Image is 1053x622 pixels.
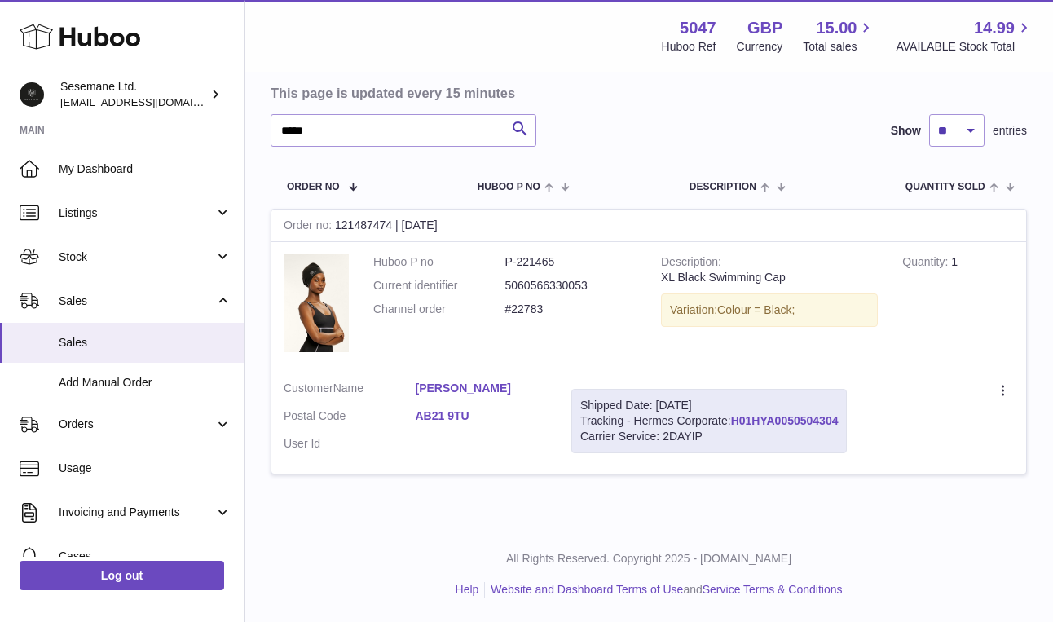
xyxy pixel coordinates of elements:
a: [PERSON_NAME] [416,381,548,396]
dt: Postal Code [284,408,416,428]
strong: Order no [284,218,335,236]
strong: Quantity [902,255,951,272]
td: 1 [890,242,1026,368]
dt: Huboo P no [373,254,505,270]
span: Order No [287,182,340,192]
span: Sales [59,335,231,351]
div: 121487474 | [DATE] [271,210,1026,242]
p: All Rights Reserved. Copyright 2025 - [DOMAIN_NAME] [258,551,1040,567]
div: Currency [737,39,783,55]
a: Website and Dashboard Terms of Use [491,583,683,596]
dd: #22783 [505,302,637,317]
dt: Name [284,381,416,400]
span: Quantity Sold [905,182,985,192]
span: entries [993,123,1027,139]
a: Service Terms & Conditions [703,583,843,596]
strong: GBP [747,17,782,39]
strong: 5047 [680,17,716,39]
a: AB21 9TU [416,408,548,424]
span: Orders [59,417,214,432]
img: info@soulcap.com [20,82,44,107]
strong: Description [661,255,721,272]
a: Log out [20,561,224,590]
div: Variation: [661,293,878,327]
span: Total sales [803,39,875,55]
div: Shipped Date: [DATE] [580,398,838,413]
span: Huboo P no [478,182,540,192]
span: Add Manual Order [59,375,231,390]
h3: This page is updated every 15 minutes [271,84,1023,102]
span: Customer [284,382,333,395]
span: Stock [59,249,214,265]
img: 50471738258006.jpeg [284,254,349,352]
a: H01HYA0050504304 [731,414,839,427]
label: Show [891,123,921,139]
dd: 5060566330053 [505,278,637,293]
div: XL Black Swimming Cap [661,270,878,285]
span: [EMAIL_ADDRESS][DOMAIN_NAME] [60,95,240,108]
dt: Current identifier [373,278,505,293]
dd: P-221465 [505,254,637,270]
span: My Dashboard [59,161,231,177]
span: Invoicing and Payments [59,505,214,520]
span: AVAILABLE Stock Total [896,39,1033,55]
span: Sales [59,293,214,309]
dt: Channel order [373,302,505,317]
span: Cases [59,549,231,564]
span: 15.00 [816,17,857,39]
div: Carrier Service: 2DAYIP [580,429,838,444]
span: Description [690,182,756,192]
span: 14.99 [974,17,1015,39]
li: and [485,582,842,598]
a: Help [456,583,479,596]
span: Usage [59,461,231,476]
div: Sesemane Ltd. [60,79,207,110]
a: 14.99 AVAILABLE Stock Total [896,17,1033,55]
a: 15.00 Total sales [803,17,875,55]
span: Colour = Black; [717,303,795,316]
div: Huboo Ref [662,39,716,55]
dt: User Id [284,436,416,452]
div: Tracking - Hermes Corporate: [571,389,847,453]
span: Listings [59,205,214,221]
